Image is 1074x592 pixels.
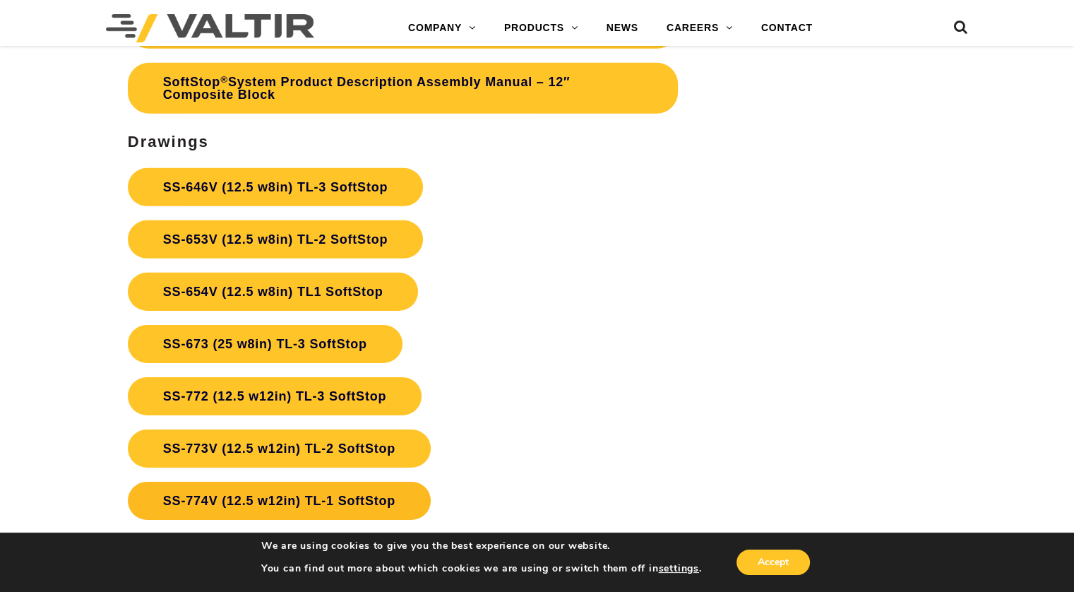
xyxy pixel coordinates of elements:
a: CAREERS [652,14,747,42]
a: SS-654V (12.5 w8in) TL1 SoftStop [128,273,419,311]
a: CONTACT [747,14,827,42]
p: You can find out more about which cookies we are using or switch them off in . [261,562,702,575]
p: We are using cookies to give you the best experience on our website. [261,540,702,552]
a: SoftStop®System Product Description Assembly Manual – 12″ Composite Block [128,63,678,114]
img: Valtir [106,14,314,42]
a: NEWS [592,14,652,42]
button: Accept [736,550,810,575]
a: SS-646V (12.5 w8in) TL-3 SoftStop [128,168,423,206]
a: PRODUCTS [490,14,592,42]
a: SS-673 (25 w8in) TL-3 SoftStop [128,325,402,363]
strong: Drawings [128,133,209,150]
button: settings [658,562,698,575]
a: SS-653V (12.5 w8in) TL-2 SoftStop [128,220,423,259]
a: COMPANY [394,14,490,42]
a: SS-773V (12.5 w12in) TL-2 SoftStop [128,430,431,468]
sup: ® [220,74,228,85]
a: SS-772 (12.5 w12in) TL-3 SoftStop [128,377,422,415]
a: SS-774V (12.5 w12in) TL-1 SoftStop [128,482,431,520]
